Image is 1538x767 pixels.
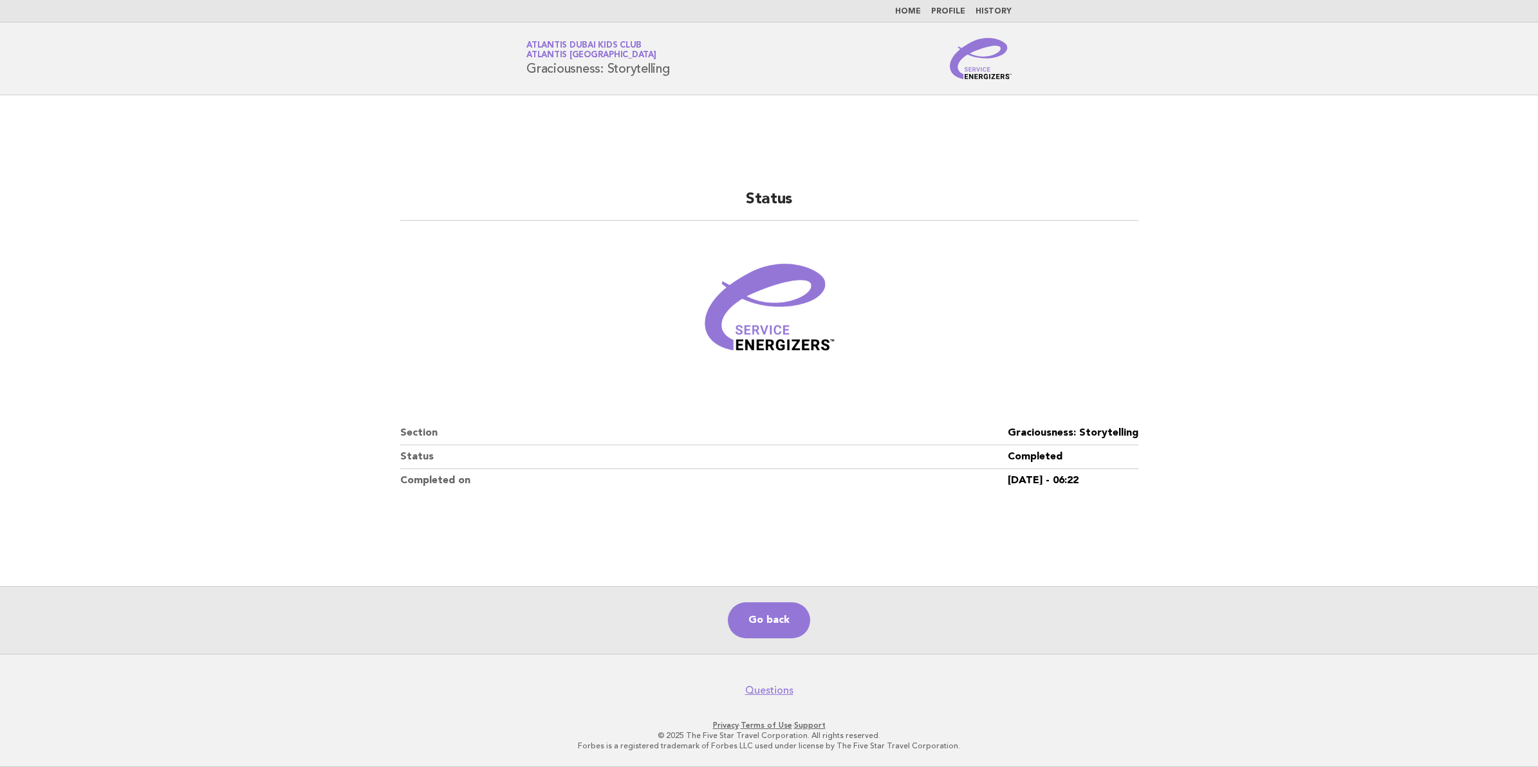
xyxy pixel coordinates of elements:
h2: Status [400,189,1138,221]
a: Questions [745,684,793,697]
a: Privacy [713,721,739,730]
a: History [976,8,1012,15]
a: Atlantis Dubai Kids ClubAtlantis [GEOGRAPHIC_DATA] [526,41,656,59]
a: Home [895,8,921,15]
p: · · [375,720,1163,730]
img: Verified [692,236,846,391]
a: Terms of Use [741,721,792,730]
img: Service Energizers [950,38,1012,79]
a: Profile [931,8,965,15]
dd: Graciousness: Storytelling [1008,421,1138,445]
dt: Completed on [400,469,1008,492]
dt: Status [400,445,1008,469]
span: Atlantis [GEOGRAPHIC_DATA] [526,51,656,60]
p: © 2025 The Five Star Travel Corporation. All rights reserved. [375,730,1163,741]
a: Go back [728,602,810,638]
h1: Graciousness: Storytelling [526,42,670,75]
p: Forbes is a registered trademark of Forbes LLC used under license by The Five Star Travel Corpora... [375,741,1163,751]
a: Support [794,721,826,730]
dd: Completed [1008,445,1138,469]
dd: [DATE] - 06:22 [1008,469,1138,492]
dt: Section [400,421,1008,445]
